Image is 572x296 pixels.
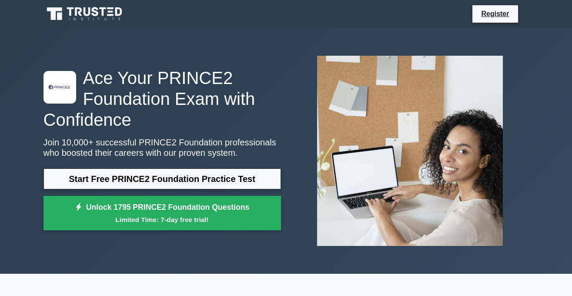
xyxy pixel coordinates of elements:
[43,168,281,189] a: Start Free PRINCE2 Foundation Practice Test
[43,196,281,231] a: Unlock 1795 PRINCE2 Foundation QuestionsLimited Time: 7-day free trial!
[43,137,281,158] p: Join 10,000+ successful PRINCE2 Foundation professionals who boosted their careers with our prove...
[54,215,270,225] small: Limited Time: 7-day free trial!
[43,67,281,130] h1: Ace Your PRINCE2 Foundation Exam with Confidence
[476,8,514,19] a: Register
